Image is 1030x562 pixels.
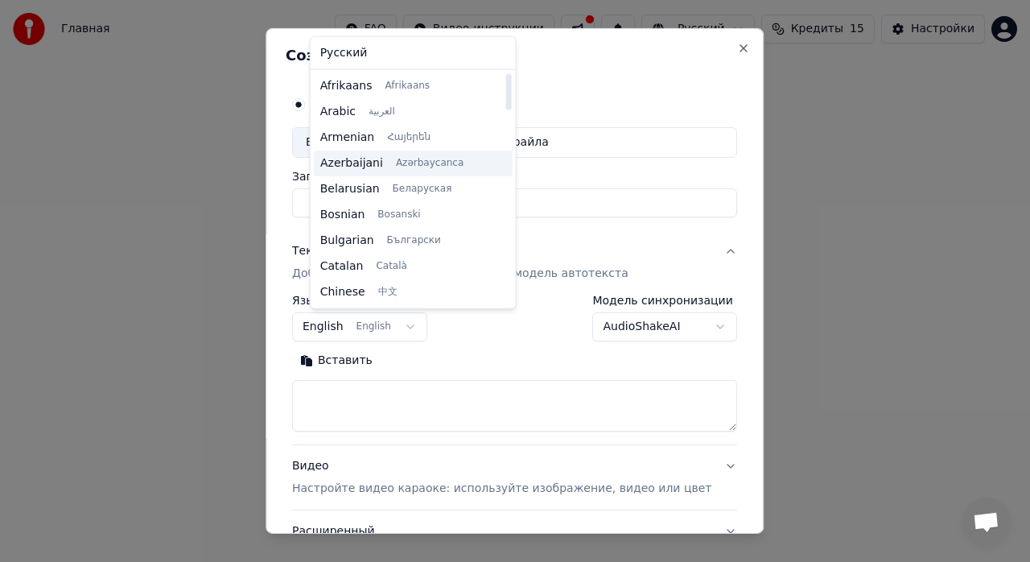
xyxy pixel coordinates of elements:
[320,284,365,300] span: Chinese
[393,183,452,196] span: Беларуская
[320,181,380,197] span: Belarusian
[396,157,463,170] span: Azərbaycanca
[320,104,356,120] span: Arabic
[320,258,364,275] span: Catalan
[320,155,383,171] span: Azerbaijani
[385,80,431,93] span: Afrikaans
[320,233,374,249] span: Bulgarian
[376,260,406,273] span: Català
[320,45,368,61] span: Русский
[320,78,373,94] span: Afrikaans
[320,207,365,223] span: Bosnian
[369,105,395,118] span: العربية
[378,286,398,299] span: 中文
[377,209,420,221] span: Bosanski
[320,130,375,146] span: Armenian
[387,234,441,247] span: Български
[387,131,431,144] span: Հայերեն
